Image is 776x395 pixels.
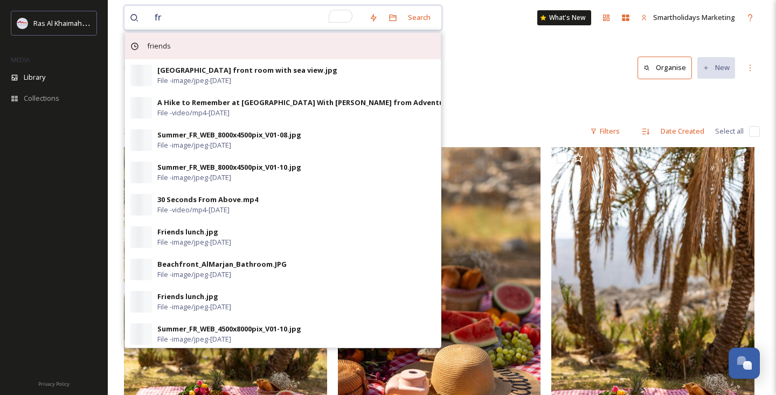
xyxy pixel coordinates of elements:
div: Friends lunch.jpg [157,292,218,302]
div: Summer_FR_WEB_8000x4500pix_V01-08.jpg [157,130,301,140]
span: File - video/mp4 - [DATE] [157,205,230,215]
span: Privacy Policy [38,380,70,387]
div: A Hike to Remember at [GEOGRAPHIC_DATA] With [PERSON_NAME] from Adventurati Outdoor.mp4 [157,98,508,108]
input: To enrich screen reader interactions, please activate Accessibility in Grammarly extension settings [149,6,364,30]
div: Beachfront_AlMarjan_Bathroom.JPG [157,259,287,269]
span: Ras Al Khaimah Tourism Development Authority [33,18,186,28]
img: Farm day in Ras Al Khaimah .jpg [124,147,327,283]
div: Friends lunch.jpg [157,227,218,237]
div: Summer_FR_WEB_8000x4500pix_V01-10.jpg [157,162,301,172]
button: Open Chat [729,348,760,379]
span: File - image/jpeg - [DATE] [157,172,231,183]
div: Date Created [655,121,710,142]
span: Library [24,72,45,82]
span: File - image/jpeg - [DATE] [157,302,231,312]
button: Organise [638,57,692,79]
span: File - video/mp4 - [DATE] [157,108,230,118]
span: Collections [24,93,59,103]
span: File - image/jpeg - [DATE] [157,269,231,280]
span: Select all [715,126,744,136]
a: Privacy Policy [38,377,70,390]
span: File - image/jpeg - [DATE] [157,237,231,247]
span: Smartholidays Marketing [653,12,735,22]
img: Logo_RAKTDA_RGB-01.png [17,18,28,29]
div: Search [403,7,436,28]
a: Smartholidays Marketing [635,7,740,28]
a: What's New [537,10,591,25]
span: File - image/jpeg - [DATE] [157,75,231,86]
button: New [697,57,735,78]
div: Summer_FR_WEB_4500x8000pix_V01-10.jpg [157,324,301,334]
span: friends [142,38,176,54]
span: File - image/jpeg - [DATE] [157,334,231,344]
span: MEDIA [11,56,30,64]
div: [GEOGRAPHIC_DATA] front room with sea view.jpg [157,65,337,75]
span: 24 file s [124,126,145,136]
div: 30 Seconds From Above.mp4 [157,195,258,205]
span: File - image/jpeg - [DATE] [157,140,231,150]
div: Filters [585,121,625,142]
a: Organise [638,57,697,79]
